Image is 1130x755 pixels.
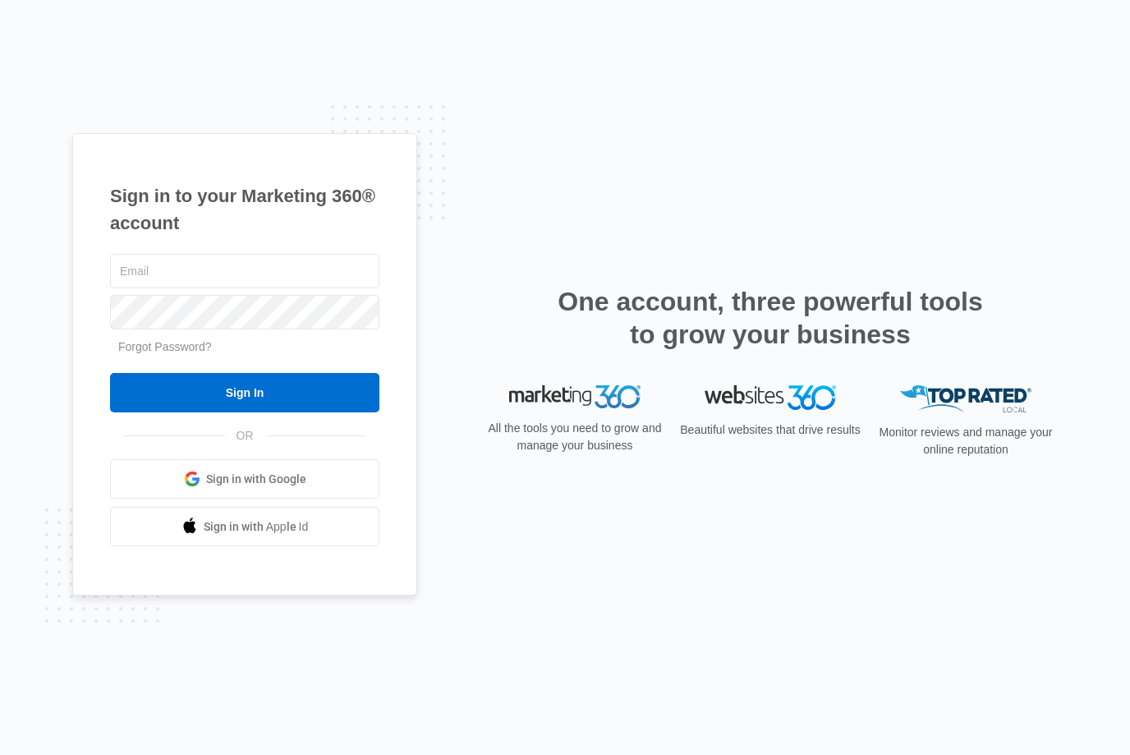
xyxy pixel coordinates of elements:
input: Sign In [110,373,379,412]
input: Email [110,254,379,288]
img: Websites 360 [705,385,836,409]
p: Beautiful websites that drive results [678,421,862,439]
span: Sign in with Google [206,471,306,488]
a: Sign in with Google [110,459,379,499]
span: OR [225,427,265,444]
h1: Sign in to your Marketing 360® account [110,182,379,237]
img: Top Rated Local [900,385,1031,412]
p: All the tools you need to grow and manage your business [483,420,667,454]
h2: One account, three powerful tools to grow your business [553,285,988,351]
img: Marketing 360 [509,385,641,408]
a: Forgot Password? [118,340,212,353]
span: Sign in with Apple Id [204,518,309,536]
p: Monitor reviews and manage your online reputation [874,424,1058,458]
a: Sign in with Apple Id [110,507,379,546]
